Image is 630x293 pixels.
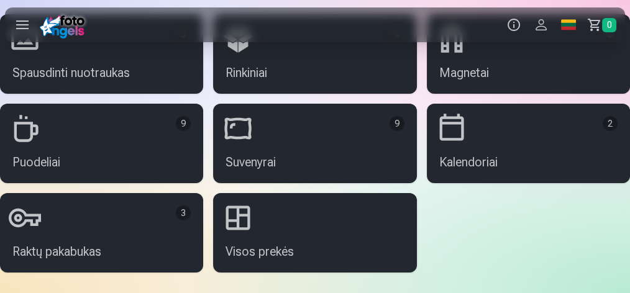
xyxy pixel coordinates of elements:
a: Global [555,7,582,42]
a: Kalendoriai2 [427,104,630,183]
a: Magnetai8 [427,14,630,94]
a: Rinkiniai4 [213,14,416,94]
a: Visos prekės [213,193,416,273]
div: 2 [603,116,618,131]
a: Krepšelis0 [582,7,625,42]
div: 9 [390,116,404,131]
span: 0 [602,18,616,32]
a: Suvenyrai9 [213,104,416,183]
div: 3 [176,205,191,220]
img: /fa5 [40,11,89,38]
button: Profilis [527,7,555,42]
button: Info [500,7,527,42]
div: 9 [176,116,191,131]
